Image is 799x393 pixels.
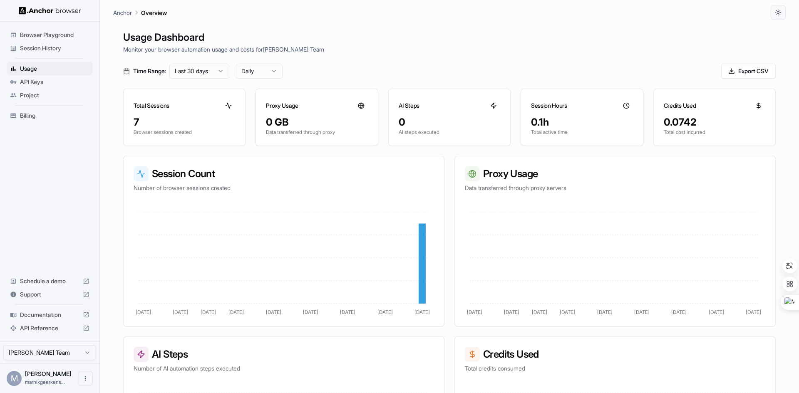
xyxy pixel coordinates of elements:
[531,129,633,136] p: Total active time
[531,101,567,110] h3: Session Hours
[134,364,434,373] p: Number of AI automation steps executed
[20,78,89,86] span: API Keys
[134,129,235,136] p: Browser sessions created
[25,370,72,377] span: Marnix Geerkens
[123,45,776,54] p: Monitor your browser automation usage and costs for [PERSON_NAME] Team
[664,101,696,110] h3: Credits Used
[133,67,166,75] span: Time Range:
[266,116,367,129] div: 0 GB
[399,129,500,136] p: AI steps executed
[303,309,318,315] tspan: [DATE]
[266,101,298,110] h3: Proxy Usage
[134,116,235,129] div: 7
[20,91,89,99] span: Project
[414,309,430,315] tspan: [DATE]
[7,42,93,55] div: Session History
[7,321,93,335] div: API Reference
[141,8,167,17] p: Overview
[709,309,724,315] tspan: [DATE]
[340,309,355,315] tspan: [DATE]
[20,64,89,73] span: Usage
[377,309,393,315] tspan: [DATE]
[266,309,281,315] tspan: [DATE]
[113,8,167,17] nav: breadcrumb
[746,309,761,315] tspan: [DATE]
[20,324,79,332] span: API Reference
[671,309,687,315] tspan: [DATE]
[20,290,79,299] span: Support
[467,309,482,315] tspan: [DATE]
[465,166,765,181] h3: Proxy Usage
[532,309,547,315] tspan: [DATE]
[20,277,79,285] span: Schedule a demo
[136,309,151,315] tspan: [DATE]
[7,62,93,75] div: Usage
[266,129,367,136] p: Data transferred through proxy
[560,309,575,315] tspan: [DATE]
[25,379,65,385] span: marnixgeerkens@gmail.com
[173,309,188,315] tspan: [DATE]
[123,30,776,45] h1: Usage Dashboard
[134,184,434,192] p: Number of browser sessions created
[7,75,93,89] div: API Keys
[201,309,216,315] tspan: [DATE]
[228,309,244,315] tspan: [DATE]
[20,44,89,52] span: Session History
[134,101,169,110] h3: Total Sessions
[7,308,93,321] div: Documentation
[399,101,419,110] h3: AI Steps
[7,89,93,102] div: Project
[504,309,519,315] tspan: [DATE]
[20,111,89,120] span: Billing
[7,274,93,288] div: Schedule a demo
[597,309,613,315] tspan: [DATE]
[78,371,93,386] button: Open menu
[465,347,765,362] h3: Credits Used
[20,311,79,319] span: Documentation
[664,129,765,136] p: Total cost incurred
[465,364,765,373] p: Total credits consumed
[531,116,633,129] div: 0.1h
[634,309,650,315] tspan: [DATE]
[134,166,434,181] h3: Session Count
[7,28,93,42] div: Browser Playground
[134,347,434,362] h3: AI Steps
[7,109,93,122] div: Billing
[113,8,132,17] p: Anchor
[664,116,765,129] div: 0.0742
[19,7,81,15] img: Anchor Logo
[399,116,500,129] div: 0
[465,184,765,192] p: Data transferred through proxy servers
[20,31,89,39] span: Browser Playground
[721,64,776,79] button: Export CSV
[7,288,93,301] div: Support
[7,371,22,386] div: M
